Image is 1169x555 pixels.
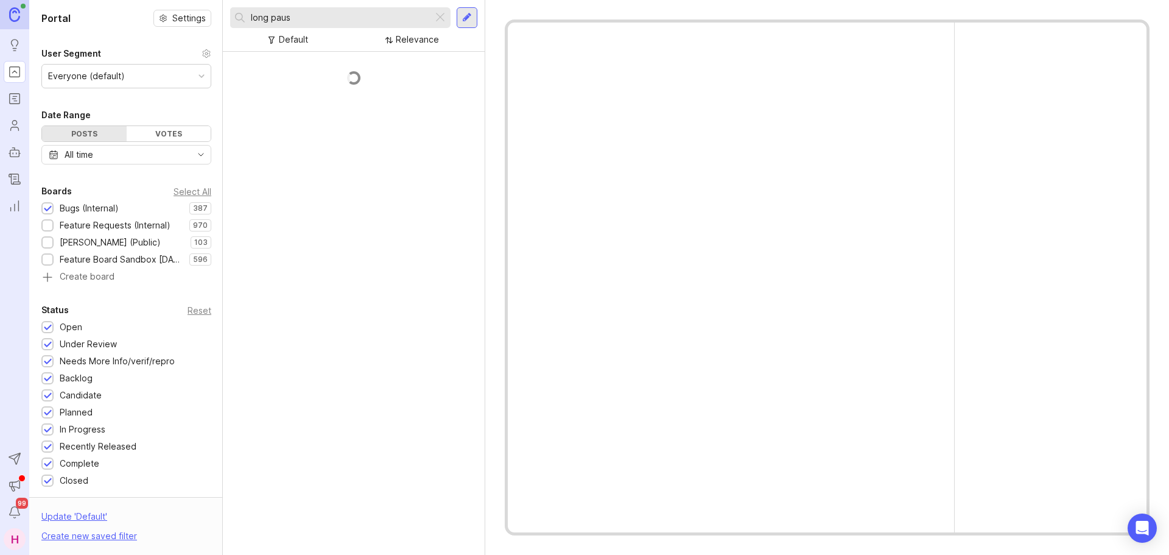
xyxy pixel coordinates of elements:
button: Notifications [4,501,26,523]
div: User Segment [41,46,101,61]
h1: Portal [41,11,71,26]
input: Search... [251,11,428,24]
div: Everyone (default) [48,69,125,83]
p: 596 [193,255,208,264]
svg: toggle icon [191,150,211,160]
button: Settings [153,10,211,27]
a: Autopilot [4,141,26,163]
div: Default [279,33,308,46]
div: Open [60,320,82,334]
span: 99 [16,498,28,509]
div: In Progress [60,423,105,436]
div: Boards [41,184,72,199]
div: Closed [60,474,88,487]
div: Date Range [41,108,91,122]
div: Posts [42,126,127,141]
div: Needs More Info/verif/repro [60,355,175,368]
div: Status [41,303,69,317]
div: Create new saved filter [41,529,137,543]
div: Recently Released [60,440,136,453]
div: Complete [60,457,99,470]
span: Settings [172,12,206,24]
a: Roadmaps [4,88,26,110]
a: Reporting [4,195,26,217]
div: Relevance [396,33,439,46]
a: Ideas [4,34,26,56]
div: Feature Requests (Internal) [60,219,170,232]
a: Users [4,115,26,136]
a: Changelog [4,168,26,190]
div: All time [65,148,93,161]
div: Bugs (Internal) [60,202,119,215]
a: Portal [4,61,26,83]
button: H [4,528,26,550]
div: Reset [188,307,211,314]
div: Update ' Default ' [41,510,107,529]
div: Planned [60,406,93,419]
button: Send to Autopilot [4,448,26,470]
img: Canny Home [9,7,20,21]
p: 103 [194,238,208,247]
div: Candidate [60,389,102,402]
p: 970 [193,221,208,230]
button: Announcements [4,475,26,497]
div: [PERSON_NAME] (Public) [60,236,161,249]
div: Votes [127,126,211,141]
div: Feature Board Sandbox [DATE] [60,253,183,266]
div: Backlog [60,372,93,385]
div: Open Intercom Messenger [1128,514,1157,543]
p: 387 [193,203,208,213]
div: Under Review [60,338,117,351]
div: Select All [174,188,211,195]
a: Create board [41,272,211,283]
